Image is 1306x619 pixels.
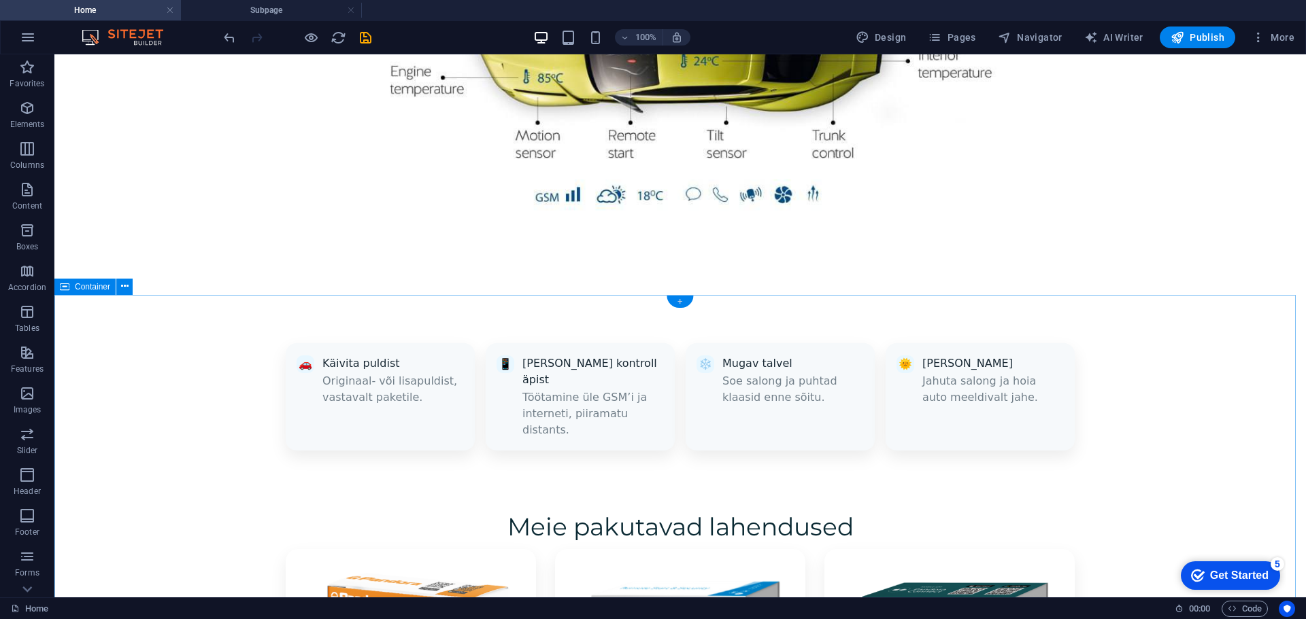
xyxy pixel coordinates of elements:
a: Click to cancel selection. Double-click to open Pages [11,601,48,617]
p: Features [11,364,44,374]
img: Editor Logo [78,29,180,46]
i: On resize automatically adjust zoom level to fit chosen device. [671,31,683,43]
p: Columns [10,160,44,171]
span: Container [75,283,110,291]
p: Header [14,486,41,497]
p: Slider [17,445,38,456]
p: Boxes [16,241,39,252]
p: Forms [15,567,39,578]
p: Elements [10,119,45,130]
p: Tables [15,323,39,334]
button: 100% [615,29,663,46]
h4: Subpage [181,3,362,18]
span: Publish [1171,31,1224,44]
span: : [1199,603,1201,614]
button: Usercentrics [1279,601,1295,617]
button: AI Writer [1079,26,1149,48]
p: Images [14,404,41,415]
span: More [1252,31,1294,44]
div: + [667,296,693,308]
h6: Session time [1175,601,1211,617]
span: Design [856,31,907,44]
button: More [1246,26,1300,48]
p: Footer [15,527,39,537]
i: Reload page [331,30,346,46]
div: Design (Ctrl+Alt+Y) [850,26,912,48]
h6: 100% [635,29,657,46]
p: Content [12,200,42,211]
button: Code [1222,601,1268,617]
i: Save (Ctrl+S) [358,30,373,46]
button: reload [330,29,346,46]
span: AI Writer [1084,31,1143,44]
span: Code [1228,601,1262,617]
span: Pages [928,31,975,44]
div: Get Started 5 items remaining, 0% complete [11,7,110,35]
button: Pages [922,26,981,48]
div: Get Started [40,15,99,27]
div: 5 [101,3,114,16]
i: Undo: Delete elements (Ctrl+Z) [222,30,237,46]
p: Accordion [8,282,46,293]
button: Navigator [992,26,1068,48]
button: Publish [1160,26,1235,48]
span: Navigator [998,31,1062,44]
button: Design [850,26,912,48]
p: Favorites [10,78,44,89]
span: 00 00 [1189,601,1210,617]
button: save [357,29,373,46]
button: undo [221,29,237,46]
